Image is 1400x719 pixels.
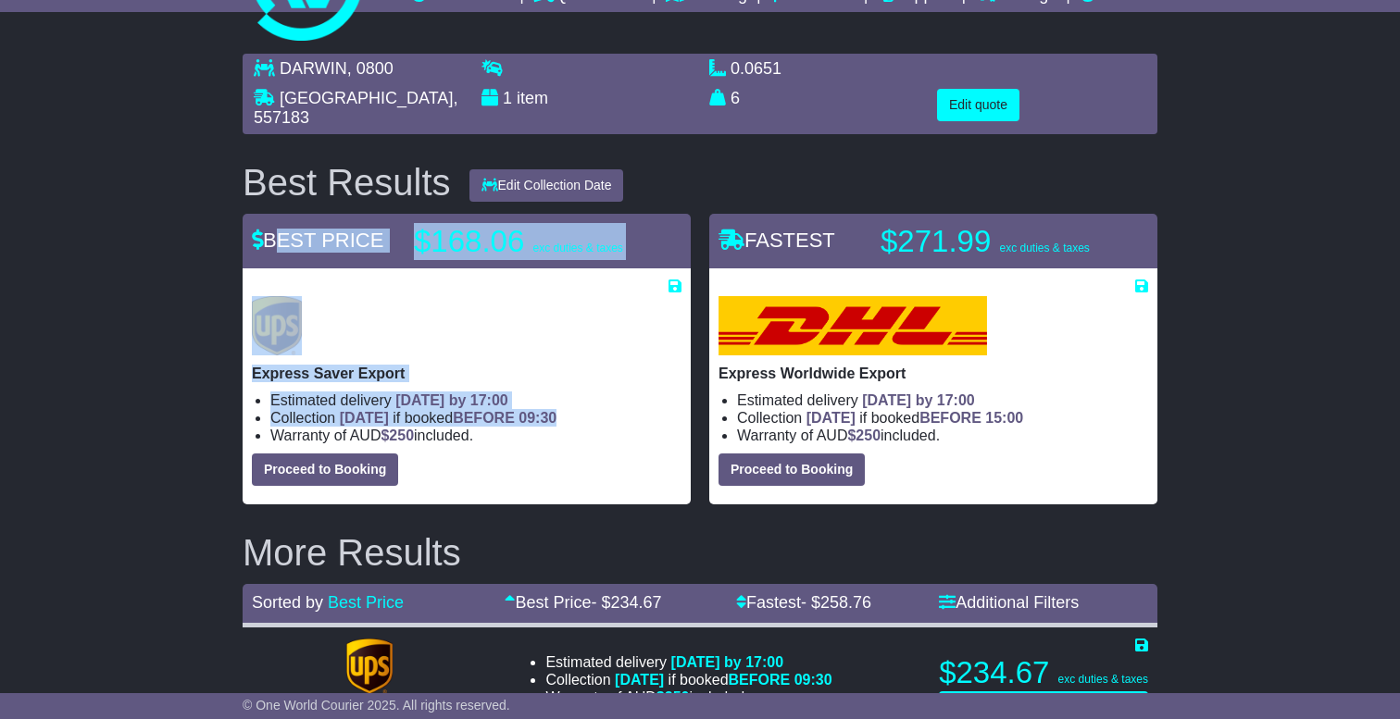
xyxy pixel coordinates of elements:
[252,296,302,355] img: UPS (new): Express Saver Export
[252,229,383,252] span: BEST PRICE
[820,593,871,612] span: 258.76
[254,89,457,128] span: , 557183
[252,365,681,382] p: Express Saver Export
[719,229,835,252] span: FASTEST
[881,223,1112,260] p: $271.99
[591,593,661,612] span: - $
[340,410,389,426] span: [DATE]
[243,698,510,713] span: © One World Courier 2025. All rights reserved.
[280,89,453,107] span: [GEOGRAPHIC_DATA]
[719,365,1148,382] p: Express Worldwide Export
[517,89,548,107] span: item
[389,428,414,443] span: 250
[610,593,661,612] span: 234.67
[731,89,740,107] span: 6
[737,427,1148,444] li: Warranty of AUD included.
[346,638,393,694] img: UPS (new): Express Export
[519,410,556,426] span: 09:30
[252,453,398,486] button: Proceed to Booking
[395,392,508,408] span: [DATE] by 17:00
[270,409,681,427] li: Collection
[340,410,556,426] span: if booked
[729,672,791,688] span: BEFORE
[985,410,1023,426] span: 15:00
[737,409,1148,427] li: Collection
[999,242,1089,254] span: exc duties & taxes
[847,428,881,443] span: $
[806,410,1023,426] span: if booked
[233,162,460,203] div: Best Results
[856,428,881,443] span: 250
[270,391,681,409] li: Estimated delivery
[737,391,1148,409] li: Estimated delivery
[736,593,871,612] a: Fastest- $258.76
[937,89,1019,121] button: Edit quote
[243,532,1157,573] h2: More Results
[731,59,781,78] span: 0.0651
[719,296,987,355] img: DHL: Express Worldwide Export
[656,689,690,705] span: $
[862,392,975,408] span: [DATE] by 17:00
[719,453,865,486] button: Proceed to Booking
[270,427,681,444] li: Warranty of AUD included.
[939,593,1079,612] a: Additional Filters
[347,59,394,78] span: , 0800
[919,410,981,426] span: BEFORE
[545,671,831,688] li: Collection
[545,653,831,671] li: Estimated delivery
[545,688,831,706] li: Warranty of AUD included.
[505,593,661,612] a: Best Price- $234.67
[671,654,784,670] span: [DATE] by 17:00
[532,242,622,254] span: exc duties & taxes
[381,428,414,443] span: $
[615,672,664,688] span: [DATE]
[503,89,512,107] span: 1
[328,593,404,612] a: Best Price
[1058,673,1148,686] span: exc duties & taxes
[806,410,856,426] span: [DATE]
[665,689,690,705] span: 250
[615,672,831,688] span: if booked
[469,169,624,202] button: Edit Collection Date
[252,593,323,612] span: Sorted by
[453,410,515,426] span: BEFORE
[414,223,645,260] p: $168.06
[794,672,832,688] span: 09:30
[801,593,871,612] span: - $
[280,59,347,78] span: DARWIN
[939,654,1148,691] p: $234.67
